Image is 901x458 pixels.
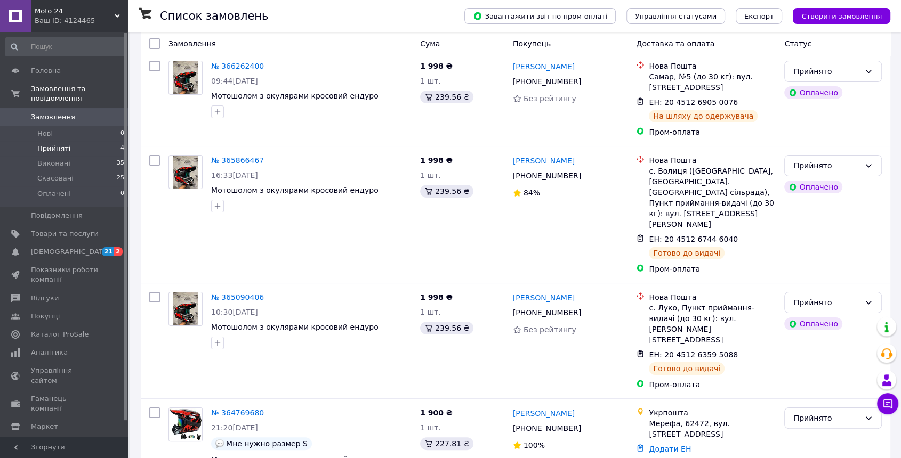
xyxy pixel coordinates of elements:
span: Управління статусами [635,12,717,20]
div: Готово до видачі [649,247,725,259]
a: Фото товару [168,292,203,326]
span: Без рейтингу [524,94,576,103]
button: Експорт [736,8,783,24]
span: Товари та послуги [31,229,99,239]
div: Оплачено [784,317,842,330]
div: 227.81 ₴ [420,437,473,450]
button: Завантажити звіт по пром-оплаті [464,8,616,24]
span: 1 шт. [420,77,441,85]
span: Замовлення [31,112,75,122]
div: Прийнято [793,160,860,171]
span: Статус [784,39,811,48]
span: 4 [120,144,124,153]
span: 0 [120,129,124,138]
span: 1 шт. [420,308,441,316]
a: Фото товару [168,155,203,189]
div: [PHONE_NUMBER] [511,168,583,183]
div: [PHONE_NUMBER] [511,74,583,89]
span: ЕН: 20 4512 6359 5088 [649,350,738,359]
div: Мерефа, 62472, вул. [STREET_ADDRESS] [649,418,776,439]
div: Нова Пошта [649,61,776,71]
span: Маркет [31,422,58,431]
span: 1 шт. [420,171,441,179]
a: № 365866467 [211,156,264,165]
button: Чат з покупцем [877,393,898,414]
img: :speech_balloon: [215,439,224,448]
span: Гаманець компанії [31,394,99,413]
span: Нові [37,129,53,138]
span: 1 998 ₴ [420,156,453,165]
div: Пром-оплата [649,127,776,137]
span: 0 [120,189,124,199]
span: Оплачені [37,189,71,199]
a: [PERSON_NAME] [513,408,575,419]
img: Фото товару [173,156,198,189]
span: Замовлення та повідомлення [31,84,128,103]
div: Нова Пошта [649,155,776,166]
span: Покупці [31,312,60,321]
a: Додати ЕН [649,445,691,453]
a: Фото товару [168,61,203,95]
div: Прийнято [793,412,860,424]
span: Аналітика [31,348,68,357]
span: Завантажити звіт по пром-оплаті [473,11,607,21]
a: № 366262400 [211,62,264,70]
a: Фото товару [168,407,203,441]
span: 100% [524,441,545,449]
div: [PHONE_NUMBER] [511,305,583,320]
span: Прийняті [37,144,70,153]
span: Управління сайтом [31,366,99,385]
div: Ваш ID: 4124465 [35,16,128,26]
span: Без рейтингу [524,325,576,334]
a: Створити замовлення [782,11,890,20]
div: Оплачено [784,181,842,193]
button: Створити замовлення [793,8,890,24]
a: Мотошолом з окулярами кросовий ендуро [211,92,379,100]
span: Скасовані [37,174,74,183]
div: Самар, №5 (до 30 кг): вул. [STREET_ADDRESS] [649,71,776,93]
span: Cума [420,39,440,48]
div: Пром-оплата [649,379,776,390]
div: с. Луко, Пункт приймання-видачі (до 30 кг): вул. [PERSON_NAME][STREET_ADDRESS] [649,302,776,345]
span: Каталог ProSale [31,330,89,339]
span: 1 998 ₴ [420,293,453,301]
input: Пошук [5,37,125,56]
span: Головна [31,66,61,76]
span: ЕН: 20 4512 6905 0076 [649,98,738,107]
span: 1 шт. [420,423,441,432]
a: Мотошолом з окулярами кросовий ендуро [211,186,379,194]
div: [PHONE_NUMBER] [511,421,583,436]
button: Управління статусами [626,8,725,24]
div: Готово до видачі [649,362,725,375]
span: 35 [117,159,124,168]
span: Доставка та оплата [636,39,714,48]
span: ЕН: 20 4512 6744 6040 [649,235,738,243]
span: Створити замовлення [801,12,882,20]
span: Покупець [513,39,551,48]
div: Пром-оплата [649,264,776,274]
a: Мотошолом з окулярами кросовий ендуро [211,323,379,331]
span: 09:44[DATE] [211,77,258,85]
span: Повідомлення [31,211,83,220]
div: Оплачено [784,86,842,99]
span: 1 998 ₴ [420,62,453,70]
div: Нова Пошта [649,292,776,302]
img: Фото товару [169,408,202,441]
div: с. Волиця ([GEOGRAPHIC_DATA], [GEOGRAPHIC_DATA]. [GEOGRAPHIC_DATA] сільрада), Пункт приймання-вид... [649,166,776,230]
img: Фото товару [173,61,198,94]
span: 1 900 ₴ [420,408,453,417]
a: [PERSON_NAME] [513,156,575,166]
span: 21:20[DATE] [211,423,258,432]
a: № 365090406 [211,293,264,301]
div: Прийнято [793,297,860,308]
span: Виконані [37,159,70,168]
span: Показники роботи компанії [31,265,99,284]
span: Експорт [744,12,774,20]
div: Прийнято [793,66,860,77]
div: 239.56 ₴ [420,91,473,103]
span: Відгуки [31,293,59,303]
span: 10:30[DATE] [211,308,258,316]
